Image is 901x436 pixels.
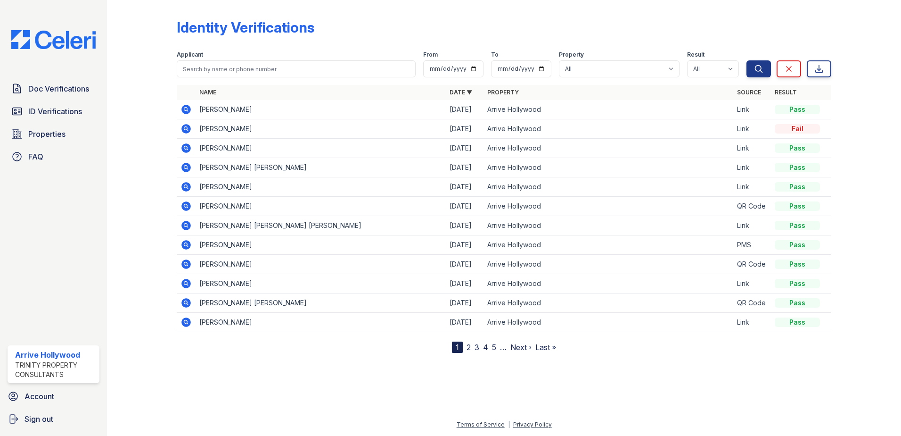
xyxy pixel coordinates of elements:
[8,102,99,121] a: ID Verifications
[483,216,734,235] td: Arrive Hollywood
[483,177,734,197] td: Arrive Hollywood
[177,60,416,77] input: Search by name or phone number
[4,410,103,428] a: Sign out
[775,221,820,230] div: Pass
[8,147,99,166] a: FAQ
[775,201,820,211] div: Pass
[4,30,103,49] img: CE_Logo_Blue-a8612792a0a2168367f1c8372b55b34899dd931a85d93a1a3d3e32e68fde9ad4.png
[733,255,771,274] td: QR Code
[446,158,483,177] td: [DATE]
[199,89,216,96] a: Name
[733,119,771,139] td: Link
[196,313,446,332] td: [PERSON_NAME]
[446,216,483,235] td: [DATE]
[483,158,734,177] td: Arrive Hollywood
[177,19,314,36] div: Identity Verifications
[733,139,771,158] td: Link
[446,274,483,293] td: [DATE]
[513,421,552,428] a: Privacy Policy
[8,125,99,143] a: Properties
[483,139,734,158] td: Arrive Hollywood
[25,413,53,425] span: Sign out
[196,293,446,313] td: [PERSON_NAME] [PERSON_NAME]
[733,158,771,177] td: Link
[475,343,479,352] a: 3
[28,151,43,162] span: FAQ
[775,143,820,153] div: Pass
[775,163,820,172] div: Pass
[423,51,438,59] label: From
[196,139,446,158] td: [PERSON_NAME]
[196,197,446,216] td: [PERSON_NAME]
[28,83,89,94] span: Doc Verifications
[28,106,82,117] span: ID Verifications
[733,235,771,255] td: PMS
[196,216,446,235] td: [PERSON_NAME] [PERSON_NAME] [PERSON_NAME]
[446,197,483,216] td: [DATE]
[467,343,471,352] a: 2
[446,293,483,313] td: [DATE]
[483,293,734,313] td: Arrive Hollywood
[775,279,820,288] div: Pass
[446,119,483,139] td: [DATE]
[450,89,472,96] a: Date ▼
[775,298,820,308] div: Pass
[446,100,483,119] td: [DATE]
[25,391,54,402] span: Account
[4,387,103,406] a: Account
[446,139,483,158] td: [DATE]
[15,361,96,379] div: Trinity Property Consultants
[508,421,510,428] div: |
[196,255,446,274] td: [PERSON_NAME]
[687,51,704,59] label: Result
[8,79,99,98] a: Doc Verifications
[446,235,483,255] td: [DATE]
[487,89,519,96] a: Property
[196,274,446,293] td: [PERSON_NAME]
[28,128,66,140] span: Properties
[15,349,96,361] div: Arrive Hollywood
[733,313,771,332] td: Link
[535,343,556,352] a: Last »
[483,119,734,139] td: Arrive Hollywood
[452,342,463,353] div: 1
[483,255,734,274] td: Arrive Hollywood
[483,235,734,255] td: Arrive Hollywood
[775,124,820,134] div: Fail
[775,260,820,269] div: Pass
[733,274,771,293] td: Link
[775,240,820,250] div: Pass
[446,255,483,274] td: [DATE]
[733,100,771,119] td: Link
[510,343,532,352] a: Next ›
[196,177,446,197] td: [PERSON_NAME]
[177,51,203,59] label: Applicant
[483,274,734,293] td: Arrive Hollywood
[483,313,734,332] td: Arrive Hollywood
[775,182,820,192] div: Pass
[196,158,446,177] td: [PERSON_NAME] [PERSON_NAME]
[733,197,771,216] td: QR Code
[737,89,761,96] a: Source
[483,100,734,119] td: Arrive Hollywood
[196,235,446,255] td: [PERSON_NAME]
[775,89,797,96] a: Result
[483,343,488,352] a: 4
[733,293,771,313] td: QR Code
[196,119,446,139] td: [PERSON_NAME]
[457,421,505,428] a: Terms of Service
[446,177,483,197] td: [DATE]
[500,342,507,353] span: …
[559,51,584,59] label: Property
[492,343,496,352] a: 5
[491,51,499,59] label: To
[196,100,446,119] td: [PERSON_NAME]
[775,318,820,327] div: Pass
[733,177,771,197] td: Link
[733,216,771,235] td: Link
[483,197,734,216] td: Arrive Hollywood
[446,313,483,332] td: [DATE]
[775,105,820,114] div: Pass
